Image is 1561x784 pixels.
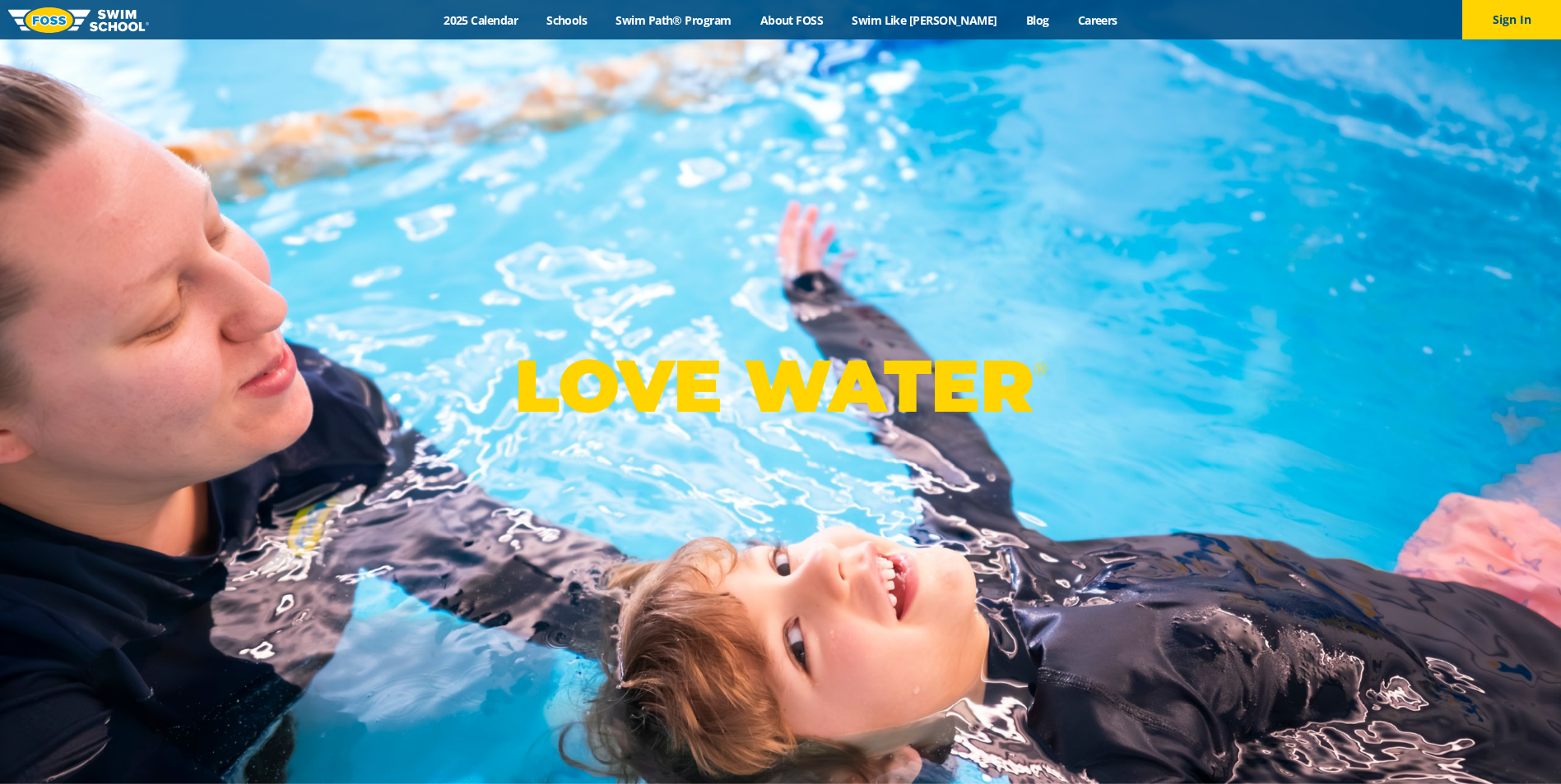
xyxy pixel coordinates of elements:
a: Careers [1063,12,1131,28]
p: LOVE WATER [514,342,1047,430]
a: 2025 Calendar [430,12,532,28]
a: Schools [532,12,602,28]
a: Blog [1011,12,1063,28]
a: About FOSS [746,12,838,28]
a: Swim Path® Program [602,12,746,28]
a: Swim Like [PERSON_NAME] [838,12,1012,28]
sup: ® [1034,358,1047,379]
img: FOSS Swim School Logo [8,7,149,33]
